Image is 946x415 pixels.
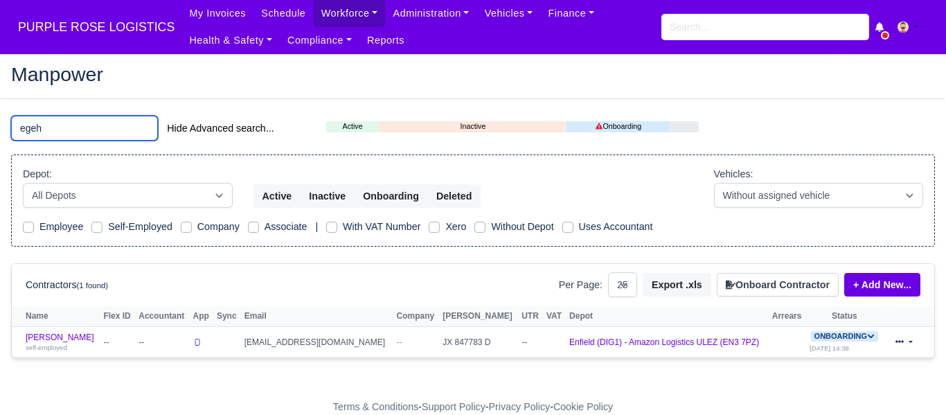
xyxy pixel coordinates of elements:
span: | [315,221,318,232]
a: Compliance [280,27,359,54]
a: Inactive [379,121,566,132]
label: Associate [265,219,307,235]
small: self-employed [26,344,67,351]
th: VAT [543,306,566,327]
label: With VAT Number [343,219,420,235]
label: Xero [445,219,466,235]
th: Status [806,306,883,327]
label: Employee [39,219,83,235]
th: Accountant [135,306,189,327]
span: -- [397,337,402,347]
div: Manpower [1,53,945,98]
button: Onboarding [354,184,428,208]
td: -- [135,327,189,357]
th: Depot [566,306,769,327]
h2: Manpower [11,64,935,84]
small: (1 found) [77,281,109,290]
button: Export .xls [643,273,711,297]
label: Vehicles: [714,166,753,182]
label: Without Depot [491,219,553,235]
td: -- [518,327,543,357]
iframe: Chat Widget [877,348,946,415]
a: + Add New... [844,273,920,297]
a: Privacy Policy [489,401,551,412]
th: Company [393,306,440,327]
th: App [190,306,213,327]
button: Inactive [300,184,355,208]
label: Depot: [23,166,52,182]
input: Search... [661,14,869,40]
input: Search (by name, email, transporter id) ... [11,116,158,141]
a: Cookie Policy [553,401,613,412]
a: Reports [359,27,412,54]
small: [DATE] 14:38 [810,344,849,352]
label: Company [197,219,240,235]
th: UTR [518,306,543,327]
a: Enfield (DIG1) - Amazon Logistics ULEZ (EN3 7PZ) [569,337,759,347]
td: -- [100,327,135,357]
button: Active [253,184,301,208]
a: Onboarding [811,331,878,341]
h6: Contractors [26,279,108,291]
th: Sync [213,306,241,327]
td: [EMAIL_ADDRESS][DOMAIN_NAME] [241,327,393,357]
button: Onboard Contractor [717,273,839,297]
span: PURPLE ROSE LOGISTICS [11,13,181,41]
a: Active [326,121,380,132]
div: - - - [78,399,868,415]
th: [PERSON_NAME] [439,306,518,327]
a: Support Policy [422,401,485,412]
a: [PERSON_NAME] self-employed [26,333,96,353]
a: Health & Safety [181,27,280,54]
label: Per Page: [559,277,603,293]
th: Email [241,306,393,327]
button: Deleted [427,184,481,208]
a: PURPLE ROSE LOGISTICS [11,14,181,41]
th: Arrears [769,306,806,327]
button: Hide Advanced search... [158,116,283,140]
td: JX 847783 D [439,327,518,357]
div: + Add New... [839,273,920,297]
a: Onboarding [566,121,670,132]
label: Self-Employed [108,219,172,235]
th: Flex ID [100,306,135,327]
th: Name [12,306,100,327]
a: Terms & Conditions [333,401,418,412]
label: Uses Accountant [579,219,653,235]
